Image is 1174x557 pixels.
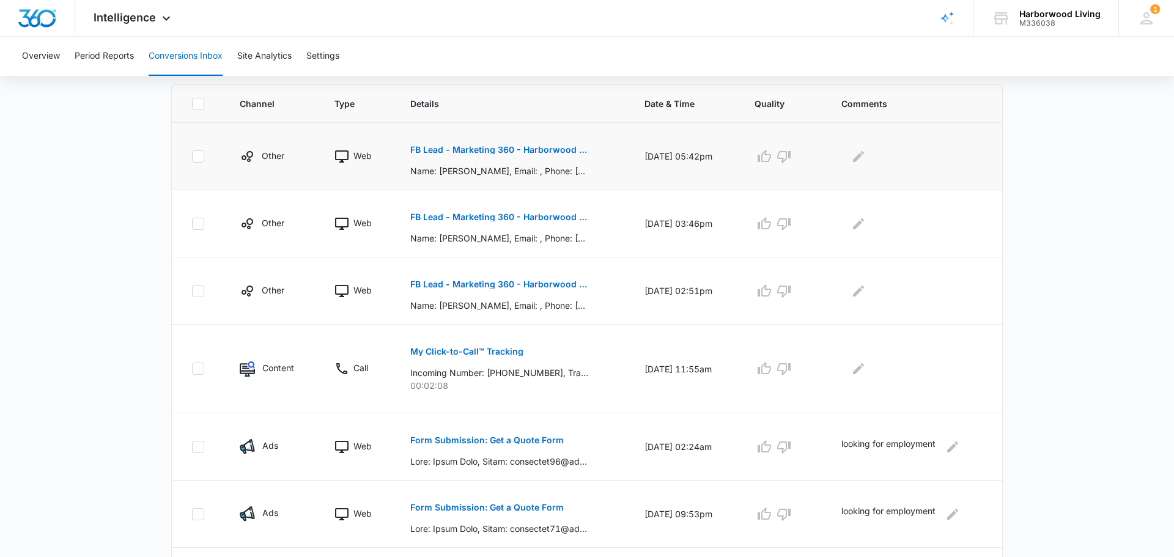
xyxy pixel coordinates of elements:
[237,37,292,76] button: Site Analytics
[410,97,597,110] span: Details
[410,280,588,289] p: FB Lead - Marketing 360 - Harborwood Living
[630,190,740,257] td: [DATE] 03:46pm
[410,426,564,455] button: Form Submission: Get a Quote Form
[262,361,294,374] p: Content
[410,146,588,154] p: FB Lead - Marketing 360 - Harborwood Living
[353,440,372,452] p: Web
[410,493,564,522] button: Form Submission: Get a Quote Form
[410,202,588,232] button: FB Lead - Marketing 360 - Harborwood Living
[22,37,60,76] button: Overview
[410,299,588,312] p: Name: [PERSON_NAME], Email: , Phone: [PHONE_NUMBER] Are you reaching out for yourself or someone ...
[410,436,564,444] p: Form Submission: Get a Quote Form
[630,123,740,190] td: [DATE] 05:42pm
[849,147,868,166] button: Edit Comments
[849,359,868,378] button: Edit Comments
[943,504,962,524] button: Edit Comments
[353,216,372,229] p: Web
[410,347,523,356] p: My Click-to-Call™ Tracking
[353,507,372,520] p: Web
[410,213,588,221] p: FB Lead - Marketing 360 - Harborwood Living
[755,97,794,110] span: Quality
[630,325,740,413] td: [DATE] 11:55am
[262,284,284,297] p: Other
[410,503,564,512] p: Form Submission: Get a Quote Form
[410,379,615,392] p: 00:02:08
[262,149,284,162] p: Other
[410,366,588,379] p: Incoming Number: [PHONE_NUMBER], Tracking Number: [PHONE_NUMBER], Ring To: [PHONE_NUMBER], Caller...
[630,413,740,481] td: [DATE] 02:24am
[644,97,707,110] span: Date & Time
[353,284,372,297] p: Web
[410,270,588,299] button: FB Lead - Marketing 360 - Harborwood Living
[410,522,588,535] p: Lore: Ipsum Dolo, Sitam: consectet71@adipi.eli, Seddo: 3389516098, Eiusm tempori utl etd magnaali...
[1019,19,1101,28] div: account id
[630,481,740,548] td: [DATE] 09:53pm
[630,257,740,325] td: [DATE] 02:51pm
[410,232,588,245] p: Name: [PERSON_NAME], Email: , Phone: [PHONE_NUMBER] Are you reaching out for yourself or someone ...
[240,97,287,110] span: Channel
[94,11,156,24] span: Intelligence
[353,149,372,162] p: Web
[262,506,278,519] p: Ads
[410,337,523,366] button: My Click-to-Call™ Tracking
[1019,9,1101,19] div: account name
[943,437,962,457] button: Edit Comments
[410,135,588,164] button: FB Lead - Marketing 360 - Harborwood Living
[353,361,368,374] p: Call
[262,216,284,229] p: Other
[849,214,868,234] button: Edit Comments
[841,437,936,457] p: looking for employment
[410,455,588,468] p: Lore: Ipsum Dolo, Sitam: consectet96@adipi.eli, Seddo: 6567192968, Eiusm tempori utl etd magnaali...
[849,281,868,301] button: Edit Comments
[75,37,134,76] button: Period Reports
[841,97,965,110] span: Comments
[262,439,278,452] p: Ads
[1150,4,1160,14] span: 1
[1150,4,1160,14] div: notifications count
[410,164,588,177] p: Name: [PERSON_NAME], Email: , Phone: [PHONE_NUMBER] Are you reaching out for yourself or someone ...
[841,504,936,524] p: looking for employment
[306,37,339,76] button: Settings
[334,97,363,110] span: Type
[149,37,223,76] button: Conversions Inbox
